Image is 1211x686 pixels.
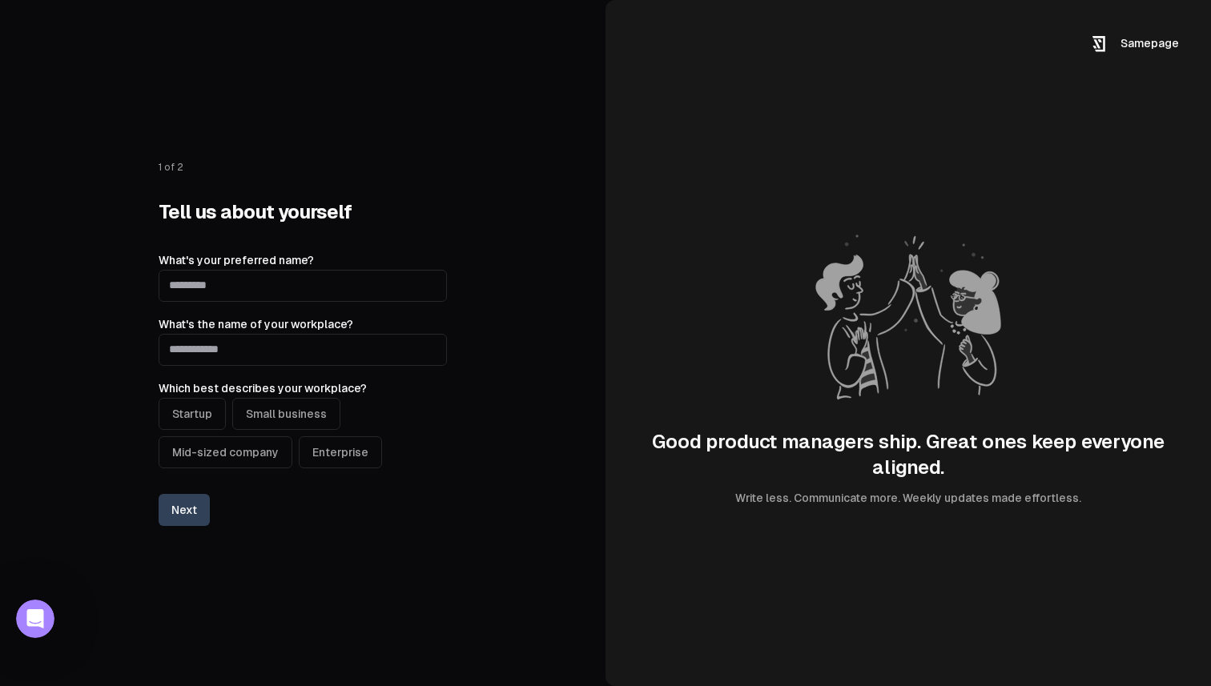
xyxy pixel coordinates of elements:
div: Good product managers ship. Great ones keep everyone aligned. [638,429,1179,480]
h1: Tell us about yourself [159,199,447,225]
span: Samepage [1120,37,1179,50]
iframe: Intercom live chat [16,600,54,638]
button: Small business [232,398,340,430]
button: Next [159,494,210,526]
button: Mid-sized company [159,436,292,468]
button: Startup [159,398,226,430]
label: Which best describes your workplace? [159,382,367,395]
button: Enterprise [299,436,382,468]
div: Write less. Communicate more. Weekly updates made effortless. [735,490,1081,506]
label: What's your preferred name? [159,254,314,267]
label: What's the name of your workplace? [159,318,353,331]
p: 1 of 2 [159,161,447,174]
